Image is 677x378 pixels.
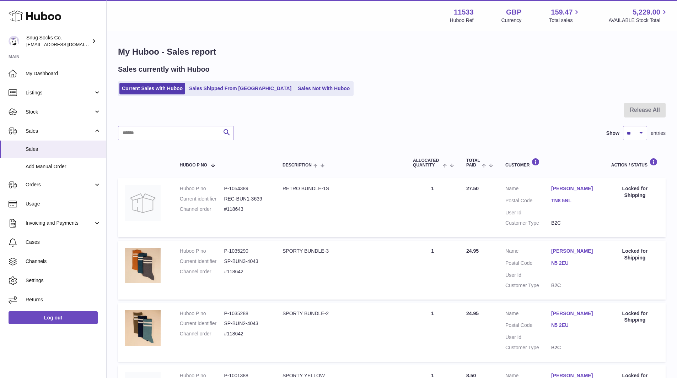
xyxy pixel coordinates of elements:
[26,42,104,47] span: [EMAIL_ADDRESS][DOMAIN_NAME]
[549,17,581,24] span: Total sales
[505,282,551,289] dt: Customer Type
[551,7,573,17] span: 159.47
[26,89,93,96] span: Listings
[125,310,161,346] img: 115331743863799.jpg
[505,209,551,216] dt: User Id
[180,196,224,202] dt: Current identifier
[26,109,93,115] span: Stock
[187,83,294,94] a: Sales Shipped From [GEOGRAPHIC_DATA]
[505,220,551,226] dt: Customer Type
[9,311,98,324] a: Log out
[180,330,224,337] dt: Channel order
[26,277,101,284] span: Settings
[180,268,224,275] dt: Channel order
[505,310,551,319] dt: Name
[505,197,551,206] dt: Postal Code
[283,310,399,317] div: SPORTY BUNDLE-2
[466,248,479,254] span: 24.95
[224,330,268,337] dd: #118642
[26,220,93,226] span: Invoicing and Payments
[180,163,207,168] span: Huboo P no
[224,185,268,192] dd: P-1054389
[295,83,352,94] a: Sales Not With Huboo
[466,311,479,316] span: 24.95
[26,239,101,246] span: Cases
[505,272,551,279] dt: User Id
[406,178,459,237] td: 1
[224,206,268,213] dd: #118643
[506,7,521,17] strong: GBP
[608,7,668,24] a: 5,229.00 AVAILABLE Stock Total
[551,220,597,226] dd: B2C
[505,334,551,341] dt: User Id
[26,296,101,303] span: Returns
[651,130,666,137] span: entries
[180,310,224,317] dt: Huboo P no
[180,258,224,265] dt: Current identifier
[413,158,441,168] span: ALLOCATED Quantity
[551,260,597,267] a: N5 2EU
[224,248,268,254] dd: P-1035290
[283,248,399,254] div: SPORTY BUNDLE-3
[551,248,597,254] a: [PERSON_NAME]
[26,34,90,48] div: Snug Socks Co.
[551,197,597,204] a: TN8 5NL
[26,201,101,207] span: Usage
[501,17,522,24] div: Currency
[505,344,551,351] dt: Customer Type
[180,185,224,192] dt: Huboo P no
[26,70,101,77] span: My Dashboard
[505,158,597,168] div: Customer
[283,185,399,192] div: RETRO BUNDLE-1S
[283,163,312,168] span: Description
[118,46,666,57] h1: My Huboo - Sales report
[180,320,224,327] dt: Current identifier
[224,320,268,327] dd: SP-BUN2-4043
[551,185,597,192] a: [PERSON_NAME]
[454,7,474,17] strong: 11533
[611,185,659,199] div: Locked for Shipping
[505,248,551,256] dt: Name
[26,258,101,265] span: Channels
[551,310,597,317] a: [PERSON_NAME]
[551,344,597,351] dd: B2C
[466,186,479,191] span: 27.50
[180,206,224,213] dt: Channel order
[118,65,210,74] h2: Sales currently with Huboo
[26,181,93,188] span: Orders
[549,7,581,24] a: 159.47 Total sales
[633,7,660,17] span: 5,229.00
[224,268,268,275] dd: #118642
[611,248,659,261] div: Locked for Shipping
[608,17,668,24] span: AVAILABLE Stock Total
[406,241,459,300] td: 1
[551,282,597,289] dd: B2C
[406,303,459,362] td: 1
[119,83,185,94] a: Current Sales with Huboo
[505,322,551,330] dt: Postal Code
[466,158,480,168] span: Total paid
[611,158,659,168] div: Action / Status
[125,248,161,283] img: 115331743863768.jpg
[26,146,101,153] span: Sales
[26,163,101,170] span: Add Manual Order
[551,322,597,329] a: N5 2EU
[224,196,268,202] dd: REC-BUN1-3639
[505,185,551,194] dt: Name
[611,310,659,324] div: Locked for Shipping
[450,17,474,24] div: Huboo Ref
[606,130,619,137] label: Show
[505,260,551,268] dt: Postal Code
[180,248,224,254] dt: Huboo P no
[9,36,19,46] img: info@snugsocks.co.uk
[224,310,268,317] dd: P-1035288
[224,258,268,265] dd: SP-BUN3-4043
[26,128,93,135] span: Sales
[125,185,161,221] img: no-photo.jpg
